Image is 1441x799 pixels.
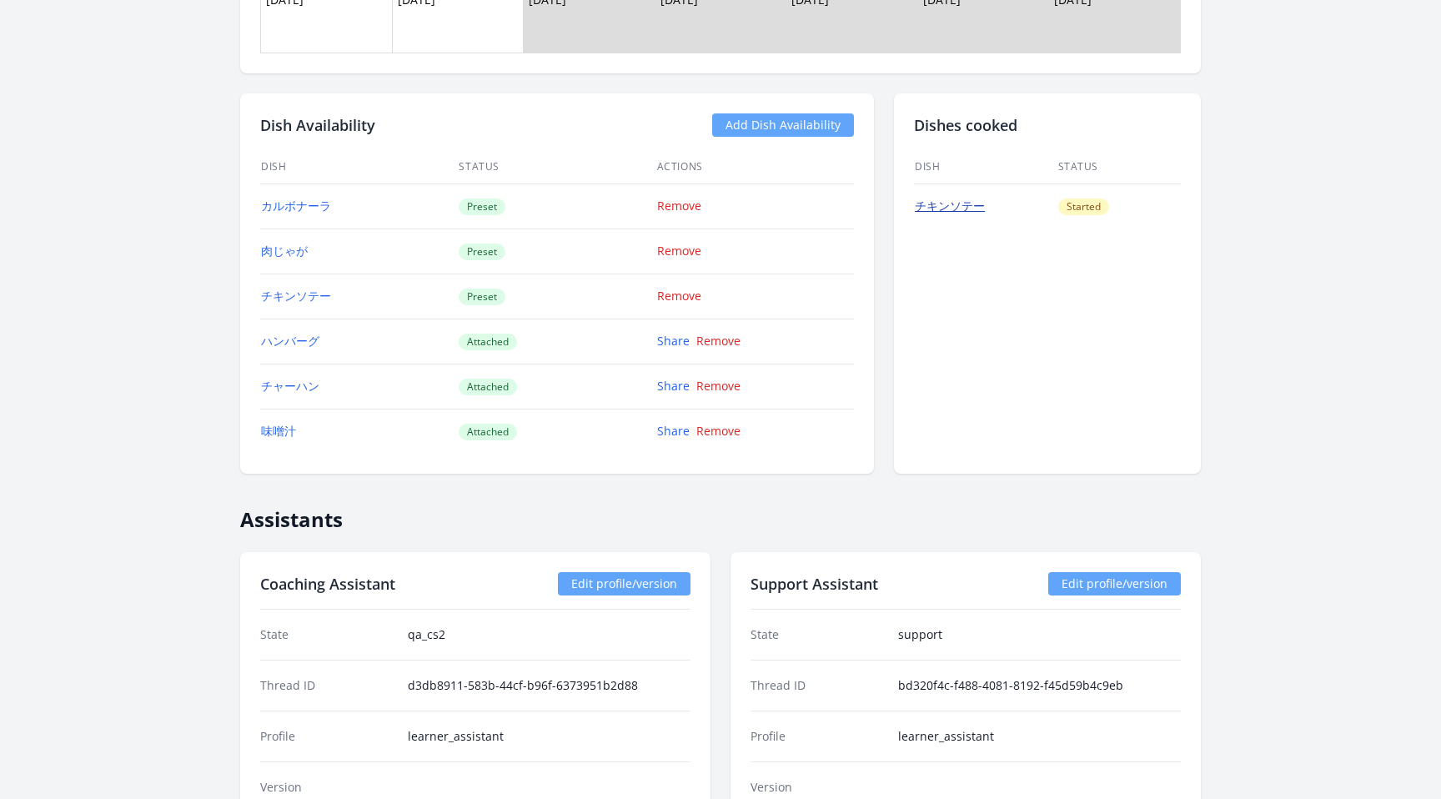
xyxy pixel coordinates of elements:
[261,333,319,349] a: ハンバーグ
[260,677,394,694] dt: Thread ID
[459,244,505,260] span: Preset
[261,378,319,394] a: チャーハン
[1048,572,1181,595] a: Edit profile/version
[408,728,690,745] dd: learner_assistant
[408,626,690,643] dd: qa_cs2
[558,572,690,595] a: Edit profile/version
[657,333,690,349] a: Share
[459,424,517,440] span: Attached
[751,677,885,694] dt: Thread ID
[898,728,1181,745] dd: learner_assistant
[898,626,1181,643] dd: support
[261,198,331,214] a: カルボナーラ
[712,113,854,137] a: Add Dish Availability
[751,779,885,796] dt: Version
[657,243,701,259] a: Remove
[696,333,741,349] a: Remove
[260,150,458,184] th: Dish
[914,150,1057,184] th: Dish
[459,379,517,395] span: Attached
[459,289,505,305] span: Preset
[261,423,296,439] a: 味噌汁
[260,779,394,796] dt: Version
[261,288,331,304] a: チキンソテー
[459,198,505,215] span: Preset
[657,198,701,214] a: Remove
[260,113,375,137] h2: Dish Availability
[696,423,741,439] a: Remove
[751,626,885,643] dt: State
[751,728,885,745] dt: Profile
[657,378,690,394] a: Share
[696,378,741,394] a: Remove
[915,198,985,214] a: チキンソテー
[657,423,690,439] a: Share
[656,150,854,184] th: Actions
[459,334,517,350] span: Attached
[240,494,1201,532] h2: Assistants
[260,626,394,643] dt: State
[458,150,655,184] th: Status
[260,728,394,745] dt: Profile
[657,288,701,304] a: Remove
[408,677,690,694] dd: d3db8911-583b-44cf-b96f-6373951b2d88
[914,113,1181,137] h2: Dishes cooked
[1058,198,1109,215] span: Started
[751,572,878,595] h2: Support Assistant
[898,677,1181,694] dd: bd320f4c-f488-4081-8192-f45d59b4c9eb
[261,243,308,259] a: 肉じゃが
[1057,150,1182,184] th: Status
[260,572,395,595] h2: Coaching Assistant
